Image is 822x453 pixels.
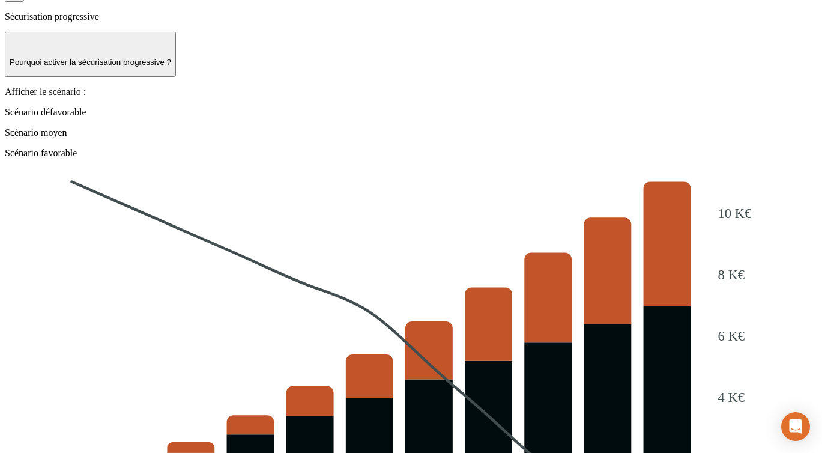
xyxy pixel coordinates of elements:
tspan: 10 K€ [718,206,752,221]
p: Scénario défavorable [5,107,817,118]
p: Pourquoi activer la sécurisation progressive ? [10,58,171,67]
tspan: 4 K€ [718,390,745,405]
p: Sécurisation progressive [5,11,817,22]
p: Scénario favorable [5,148,817,159]
tspan: 8 K€ [718,267,745,282]
tspan: 6 K€ [718,329,745,344]
p: Afficher le scénario : [5,87,817,97]
p: Scénario moyen [5,127,817,138]
div: Open Intercom Messenger [781,412,810,441]
button: Pourquoi activer la sécurisation progressive ? [5,32,176,77]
